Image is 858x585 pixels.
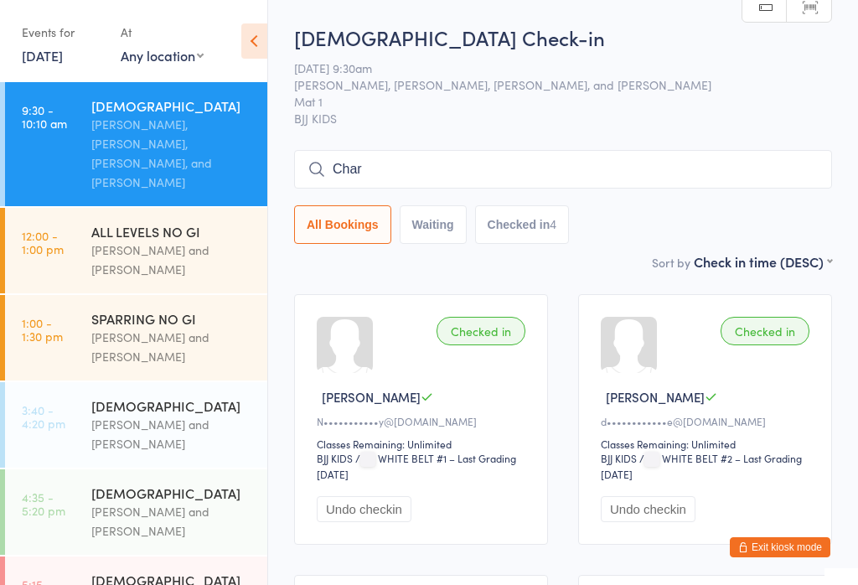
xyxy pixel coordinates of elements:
[606,388,705,406] span: [PERSON_NAME]
[317,496,411,522] button: Undo checkin
[22,490,65,517] time: 4:35 - 5:20 pm
[294,110,832,127] span: BJJ KIDS
[91,502,253,541] div: [PERSON_NAME] and [PERSON_NAME]
[730,537,830,557] button: Exit kiosk mode
[294,60,806,76] span: [DATE] 9:30am
[22,103,67,130] time: 9:30 - 10:10 am
[294,93,806,110] span: Mat 1
[652,254,690,271] label: Sort by
[91,96,253,115] div: [DEMOGRAPHIC_DATA]
[294,23,832,51] h2: [DEMOGRAPHIC_DATA] Check-in
[91,115,253,192] div: [PERSON_NAME], [PERSON_NAME], [PERSON_NAME], and [PERSON_NAME]
[121,18,204,46] div: At
[5,208,267,293] a: 12:00 -1:00 pmALL LEVELS NO GI[PERSON_NAME] and [PERSON_NAME]
[317,414,530,428] div: N•••••••••••y@[DOMAIN_NAME]
[317,451,516,481] span: / WHITE BELT #1 – Last Grading [DATE]
[22,18,104,46] div: Events for
[5,469,267,555] a: 4:35 -5:20 pm[DEMOGRAPHIC_DATA][PERSON_NAME] and [PERSON_NAME]
[721,317,809,345] div: Checked in
[400,205,467,244] button: Waiting
[91,222,253,241] div: ALL LEVELS NO GI
[22,316,63,343] time: 1:00 - 1:30 pm
[322,388,421,406] span: [PERSON_NAME]
[5,82,267,206] a: 9:30 -10:10 am[DEMOGRAPHIC_DATA][PERSON_NAME], [PERSON_NAME], [PERSON_NAME], and [PERSON_NAME]
[694,252,832,271] div: Check in time (DESC)
[475,205,570,244] button: Checked in4
[5,382,267,468] a: 3:40 -4:20 pm[DEMOGRAPHIC_DATA][PERSON_NAME] and [PERSON_NAME]
[601,451,802,481] span: / WHITE BELT #2 – Last Grading [DATE]
[550,218,556,231] div: 4
[601,451,637,465] div: BJJ KIDS
[601,496,695,522] button: Undo checkin
[294,205,391,244] button: All Bookings
[91,328,253,366] div: [PERSON_NAME] and [PERSON_NAME]
[22,46,63,65] a: [DATE]
[317,451,353,465] div: BJJ KIDS
[121,46,204,65] div: Any location
[91,309,253,328] div: SPARRING NO GI
[601,437,814,451] div: Classes Remaining: Unlimited
[91,396,253,415] div: [DEMOGRAPHIC_DATA]
[22,403,65,430] time: 3:40 - 4:20 pm
[22,229,64,256] time: 12:00 - 1:00 pm
[91,484,253,502] div: [DEMOGRAPHIC_DATA]
[5,295,267,381] a: 1:00 -1:30 pmSPARRING NO GI[PERSON_NAME] and [PERSON_NAME]
[91,415,253,453] div: [PERSON_NAME] and [PERSON_NAME]
[294,76,806,93] span: [PERSON_NAME], [PERSON_NAME], [PERSON_NAME], and [PERSON_NAME]
[294,150,832,189] input: Search
[437,317,525,345] div: Checked in
[601,414,814,428] div: d••••••••••••e@[DOMAIN_NAME]
[91,241,253,279] div: [PERSON_NAME] and [PERSON_NAME]
[317,437,530,451] div: Classes Remaining: Unlimited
